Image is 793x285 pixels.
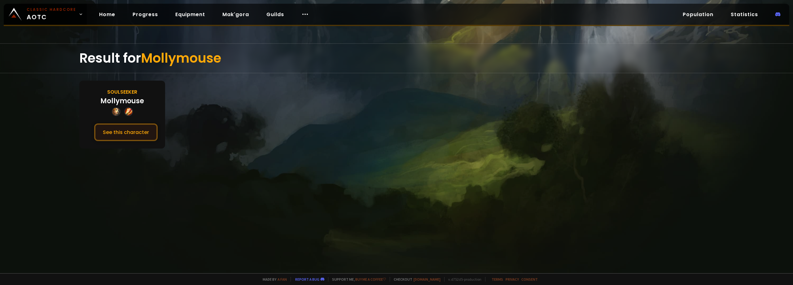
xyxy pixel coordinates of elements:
[141,49,221,67] span: Mollymouse
[27,7,76,12] small: Classic Hardcore
[444,277,481,282] span: v. d752d5 - production
[259,277,287,282] span: Made by
[506,277,519,282] a: Privacy
[521,277,538,282] a: Consent
[726,8,763,21] a: Statistics
[27,7,76,22] span: AOTC
[390,277,440,282] span: Checkout
[328,277,386,282] span: Support me,
[94,123,158,141] button: See this character
[4,4,87,25] a: Classic HardcoreAOTC
[217,8,254,21] a: Mak'gora
[278,277,287,282] a: a fan
[492,277,503,282] a: Terms
[414,277,440,282] a: [DOMAIN_NAME]
[100,96,144,106] div: Mollymouse
[295,277,319,282] a: Report a bug
[79,44,714,73] div: Result for
[107,88,137,96] div: Soulseeker
[261,8,289,21] a: Guilds
[170,8,210,21] a: Equipment
[678,8,718,21] a: Population
[355,277,386,282] a: Buy me a coffee
[128,8,163,21] a: Progress
[94,8,120,21] a: Home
